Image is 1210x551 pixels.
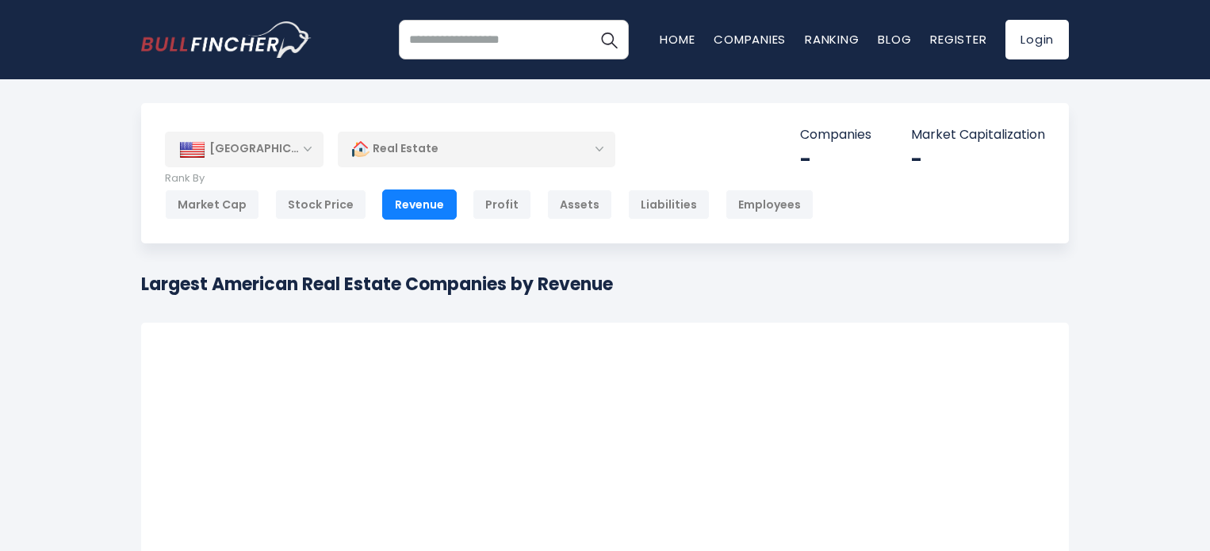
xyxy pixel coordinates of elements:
div: Profit [473,189,531,220]
a: Login [1005,20,1069,59]
a: Home [660,31,695,48]
div: Employees [726,189,814,220]
button: Search [589,20,629,59]
h1: Largest American Real Estate Companies by Revenue [141,271,613,297]
div: Assets [547,189,612,220]
a: Companies [714,31,786,48]
div: - [911,147,1045,172]
div: Market Cap [165,189,259,220]
div: Liabilities [628,189,710,220]
div: Stock Price [275,189,366,220]
a: Register [930,31,986,48]
div: Revenue [382,189,457,220]
p: Companies [800,127,871,143]
div: Real Estate [338,131,615,167]
a: Blog [878,31,911,48]
p: Market Capitalization [911,127,1045,143]
img: bullfincher logo [141,21,312,58]
a: Ranking [805,31,859,48]
p: Rank By [165,172,814,186]
div: [GEOGRAPHIC_DATA] [165,132,324,166]
div: - [800,147,871,172]
a: Go to homepage [141,21,312,58]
